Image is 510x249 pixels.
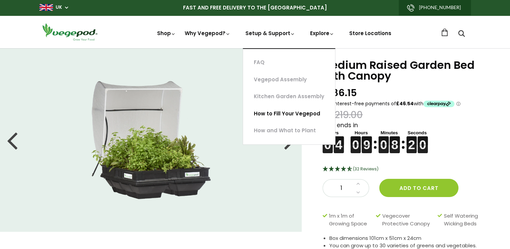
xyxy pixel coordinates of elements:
[321,60,493,81] h1: Medium Raised Garden Bed with Canopy
[354,179,362,188] a: Increase quantity by 1
[418,136,428,145] figure: 0
[379,136,389,145] figure: 0
[390,136,400,145] figure: 8
[407,136,417,145] figure: 2
[334,136,344,145] figure: 4
[243,122,335,139] a: How and What to Plant
[354,188,362,197] a: Decrease quantity by 1
[245,30,295,87] a: Setup & Support
[39,4,53,11] img: gb_large.png
[458,31,465,38] a: Search
[444,212,490,227] span: Self Watering Wicking Beds
[39,22,100,41] img: Vegepod
[349,30,391,37] a: Store Locations
[56,4,62,11] a: UK
[329,109,363,121] span: £219.00
[330,184,353,193] span: 1
[329,212,373,227] span: 1m x 1m of Growing Space
[91,81,211,199] img: Medium Raised Garden Bed with Canopy
[310,30,334,37] a: Explore
[351,136,361,145] figure: 0
[243,71,335,88] a: Vegepod Assembly
[243,54,335,71] a: FAQ
[323,165,493,174] div: 4.66 Stars - 32 Reviews
[353,166,379,172] span: 4.66 Stars - 32 Reviews
[323,121,493,154] div: Sale ends in
[323,87,357,99] span: £186.15
[243,88,335,105] a: Kitchen Garden Assembly
[157,30,176,37] a: Shop
[185,30,231,37] a: Why Vegepod?
[329,234,493,242] li: Box dimensions 101cm x 51cm x 24cm
[362,136,372,145] figure: 9
[382,212,434,227] span: Vegecover Protective Canopy
[379,179,458,197] button: Add to cart
[243,105,335,122] a: How to Fill Your Vegepod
